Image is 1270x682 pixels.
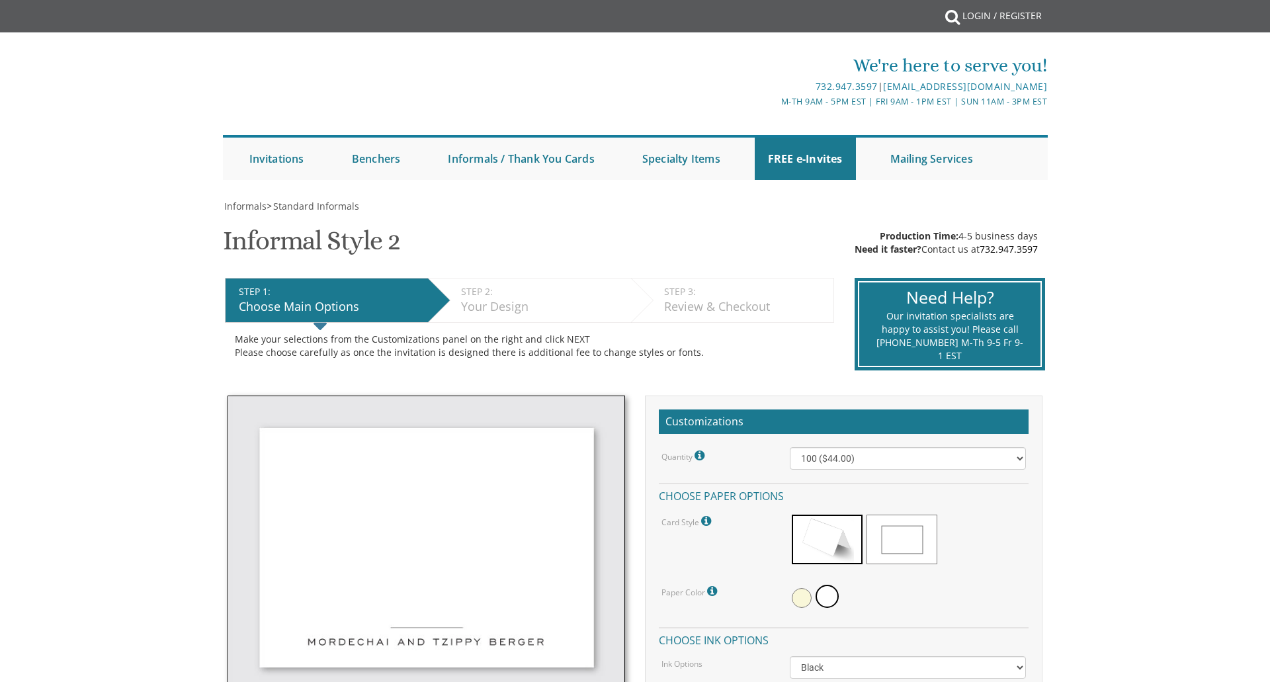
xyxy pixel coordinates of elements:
[659,627,1029,650] h4: Choose ink options
[816,80,878,93] a: 732.947.3597
[661,447,708,464] label: Quantity
[498,79,1047,95] div: |
[235,333,824,359] div: Make your selections from the Customizations panel on the right and click NEXT Please choose care...
[755,138,856,180] a: FREE e-Invites
[659,409,1029,435] h2: Customizations
[855,230,1038,256] div: 4-5 business days Contact us at
[661,583,720,600] label: Paper Color
[498,95,1047,108] div: M-Th 9am - 5pm EST | Fri 9am - 1pm EST | Sun 11am - 3pm EST
[877,138,986,180] a: Mailing Services
[339,138,414,180] a: Benchers
[224,200,267,212] span: Informals
[435,138,607,180] a: Informals / Thank You Cards
[272,200,359,212] a: Standard Informals
[239,298,421,316] div: Choose Main Options
[236,138,317,180] a: Invitations
[223,200,267,212] a: Informals
[223,226,400,265] h1: Informal Style 2
[664,298,827,316] div: Review & Checkout
[880,230,958,242] span: Production Time:
[980,243,1038,255] a: 732.947.3597
[629,138,734,180] a: Specialty Items
[461,285,624,298] div: STEP 2:
[876,286,1023,310] div: Need Help?
[273,200,359,212] span: Standard Informals
[664,285,827,298] div: STEP 3:
[267,200,359,212] span: >
[661,658,702,669] label: Ink Options
[239,285,421,298] div: STEP 1:
[883,80,1047,93] a: [EMAIL_ADDRESS][DOMAIN_NAME]
[855,243,921,255] span: Need it faster?
[876,310,1023,362] div: Our invitation specialists are happy to assist you! Please call [PHONE_NUMBER] M-Th 9-5 Fr 9-1 EST
[659,483,1029,506] h4: Choose paper options
[661,513,714,530] label: Card Style
[498,52,1047,79] div: We're here to serve you!
[461,298,624,316] div: Your Design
